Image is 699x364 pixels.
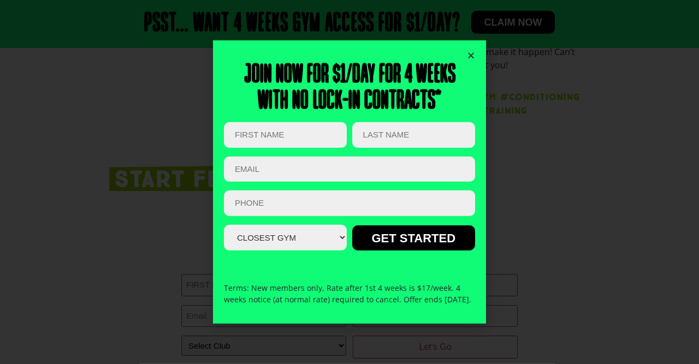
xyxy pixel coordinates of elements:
[224,190,475,216] input: PHONE
[224,62,475,115] h2: Join now for $1/day for 4 weeks With no lock-in contracts*
[224,122,347,148] input: FIRST NAME
[224,157,475,182] input: Email
[352,225,475,250] input: GET STARTED
[224,282,475,305] p: Terms: New members only, Rate after 1st 4 weeks is $17/week. 4 weeks notice (at normal rate) requ...
[467,51,475,59] a: Close
[352,122,475,148] input: LAST NAME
